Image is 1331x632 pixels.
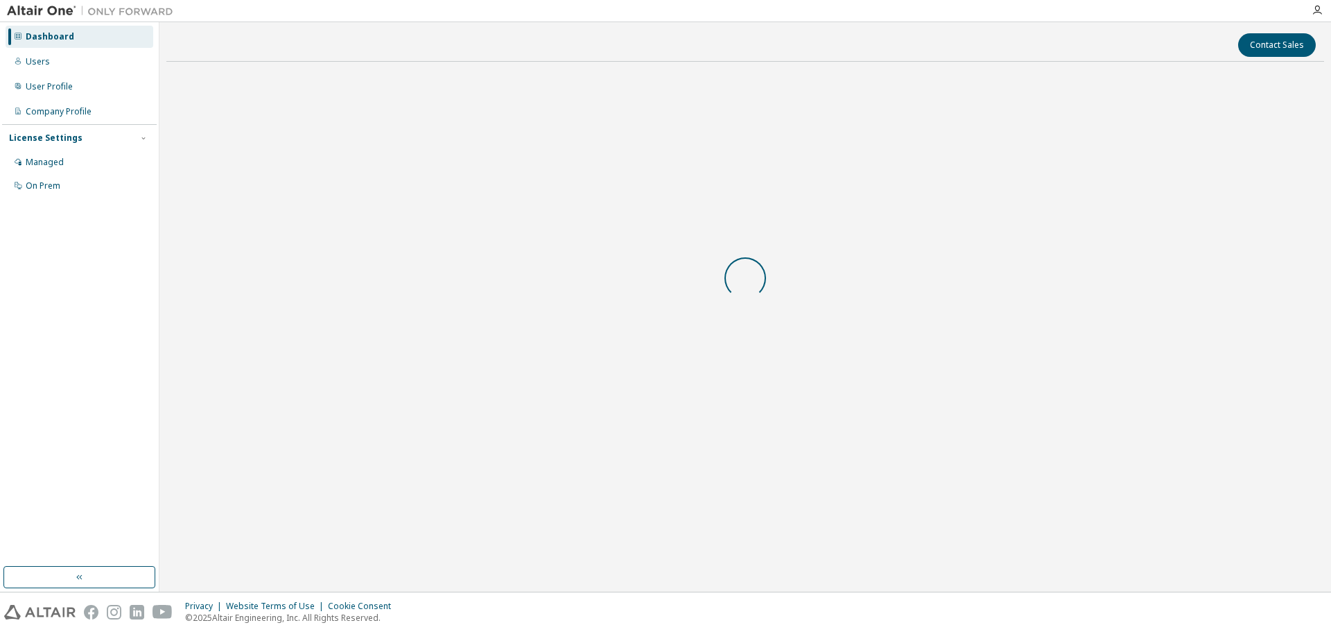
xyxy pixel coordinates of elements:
img: altair_logo.svg [4,605,76,620]
p: © 2025 Altair Engineering, Inc. All Rights Reserved. [185,612,399,624]
img: linkedin.svg [130,605,144,620]
div: Users [26,56,50,67]
button: Contact Sales [1238,33,1316,57]
div: Company Profile [26,106,92,117]
div: License Settings [9,133,82,144]
div: On Prem [26,180,60,191]
div: Privacy [185,601,226,612]
img: youtube.svg [153,605,173,620]
img: instagram.svg [107,605,121,620]
div: Managed [26,157,64,168]
div: User Profile [26,81,73,92]
div: Website Terms of Use [226,601,328,612]
div: Dashboard [26,31,74,42]
img: facebook.svg [84,605,98,620]
div: Cookie Consent [328,601,399,612]
img: Altair One [7,4,180,18]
